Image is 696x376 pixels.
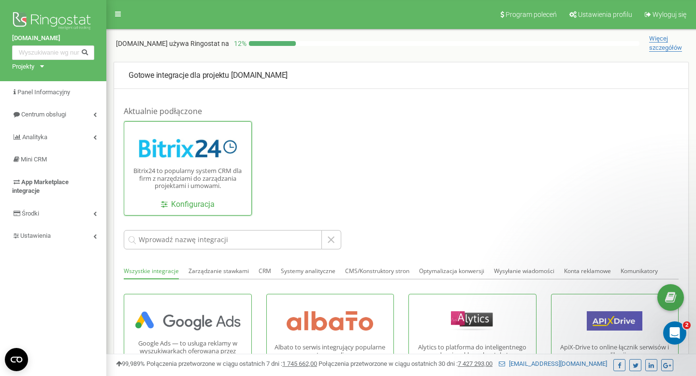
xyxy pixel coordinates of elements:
[17,88,70,96] span: Panel Informacyjny
[683,321,691,329] span: 2
[649,35,682,52] span: Więcej szczegółów
[124,230,322,249] input: Wprowadź nazwę integracji
[12,62,34,72] div: Projekty
[564,264,611,278] button: Konta reklamowe
[21,156,47,163] span: Mini CRM
[129,71,229,80] span: Gotowe integracje dla projektu
[116,360,145,367] span: 99,989%
[621,264,658,278] button: Komunikatory
[124,106,679,116] h1: Aktualnie podłączone
[499,360,607,367] a: [EMAIL_ADDRESS][DOMAIN_NAME]
[12,10,94,34] img: Ringostat logo
[319,360,493,367] span: Połączenia przetworzone w ciągu ostatnich 30 dni :
[494,264,554,278] button: Wysyłanie wiadomości
[12,34,94,43] a: [DOMAIN_NAME]
[506,11,557,18] span: Program poleceń
[5,348,28,371] button: Open CMP widget
[12,178,69,195] span: App Marketplace integracje
[161,199,215,210] a: Konfiguracja
[578,11,632,18] span: Ustawienia profilu
[663,321,686,345] iframe: Intercom live chat
[129,70,674,81] p: [DOMAIN_NAME]
[229,39,249,48] p: 12 %
[274,344,387,359] p: Albato to serwis integrujący popularne systemy online.
[345,264,409,278] button: CMS/Konstruktory stron
[131,340,244,362] p: Google Ads — to usługa reklamy w wyszukiwarkach oferowana przez firmę Google.
[22,133,47,141] span: Analityka
[22,210,39,217] span: Środki
[259,264,271,278] button: CRM
[169,40,229,47] span: używa Ringostat na
[188,264,249,278] button: Zarządzanie stawkami
[12,45,94,60] input: Wyszukiwanie wg numeru
[559,344,671,359] p: ApiX-Drive to online łącznik serwisów i aplikacji
[146,360,317,367] span: Połączenia przetworzone w ciągu ostatnich 7 dni :
[116,39,229,48] p: [DOMAIN_NAME]
[281,264,335,278] button: Systemy analityczne
[124,264,179,279] button: Wszystkie integracje
[131,167,244,190] p: Bitrix24 to popularny system CRM dla firm z narzędziami do zarządzania projektami i umowami.
[458,360,493,367] u: 7 427 293,00
[20,232,51,239] span: Ustawienia
[419,264,484,278] button: Optymalizacja konwersji
[282,360,317,367] u: 1 745 662,00
[652,11,686,18] span: Wyloguj się
[21,111,66,118] span: Centrum obsługi
[416,344,529,359] p: Alytics to platforma do inteligentnego zarządzania reklamą kontekstową.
